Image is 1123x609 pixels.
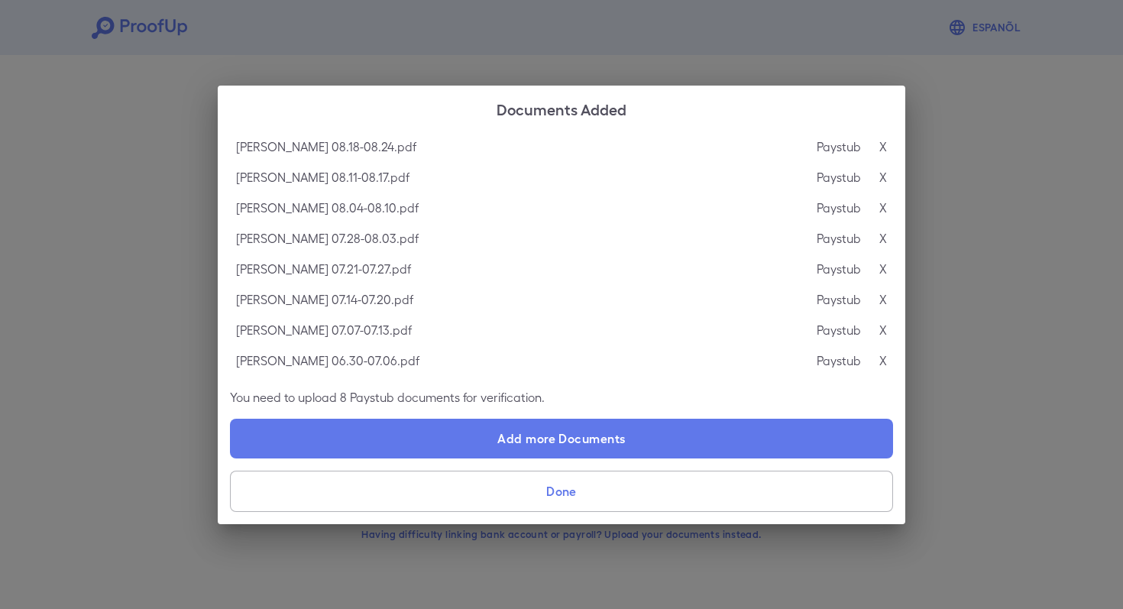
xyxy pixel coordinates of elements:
[218,86,905,131] h2: Documents Added
[879,229,887,248] p: X
[230,419,893,458] label: Add more Documents
[817,138,861,156] p: Paystub
[230,471,893,512] button: Done
[879,199,887,217] p: X
[230,388,893,407] p: You need to upload 8 Paystub documents for verification.
[236,199,419,217] p: [PERSON_NAME] 08.04-08.10.pdf
[879,321,887,339] p: X
[236,229,419,248] p: [PERSON_NAME] 07.28-08.03.pdf
[879,290,887,309] p: X
[236,351,419,370] p: [PERSON_NAME] 06.30-07.06.pdf
[879,168,887,186] p: X
[879,351,887,370] p: X
[236,260,411,278] p: [PERSON_NAME] 07.21-07.27.pdf
[879,138,887,156] p: X
[817,290,861,309] p: Paystub
[236,138,416,156] p: [PERSON_NAME] 08.18-08.24.pdf
[817,351,861,370] p: Paystub
[236,290,413,309] p: [PERSON_NAME] 07.14-07.20.pdf
[817,229,861,248] p: Paystub
[236,321,412,339] p: [PERSON_NAME] 07.07-07.13.pdf
[817,199,861,217] p: Paystub
[879,260,887,278] p: X
[817,168,861,186] p: Paystub
[236,168,409,186] p: [PERSON_NAME] 08.11-08.17.pdf
[817,321,861,339] p: Paystub
[817,260,861,278] p: Paystub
